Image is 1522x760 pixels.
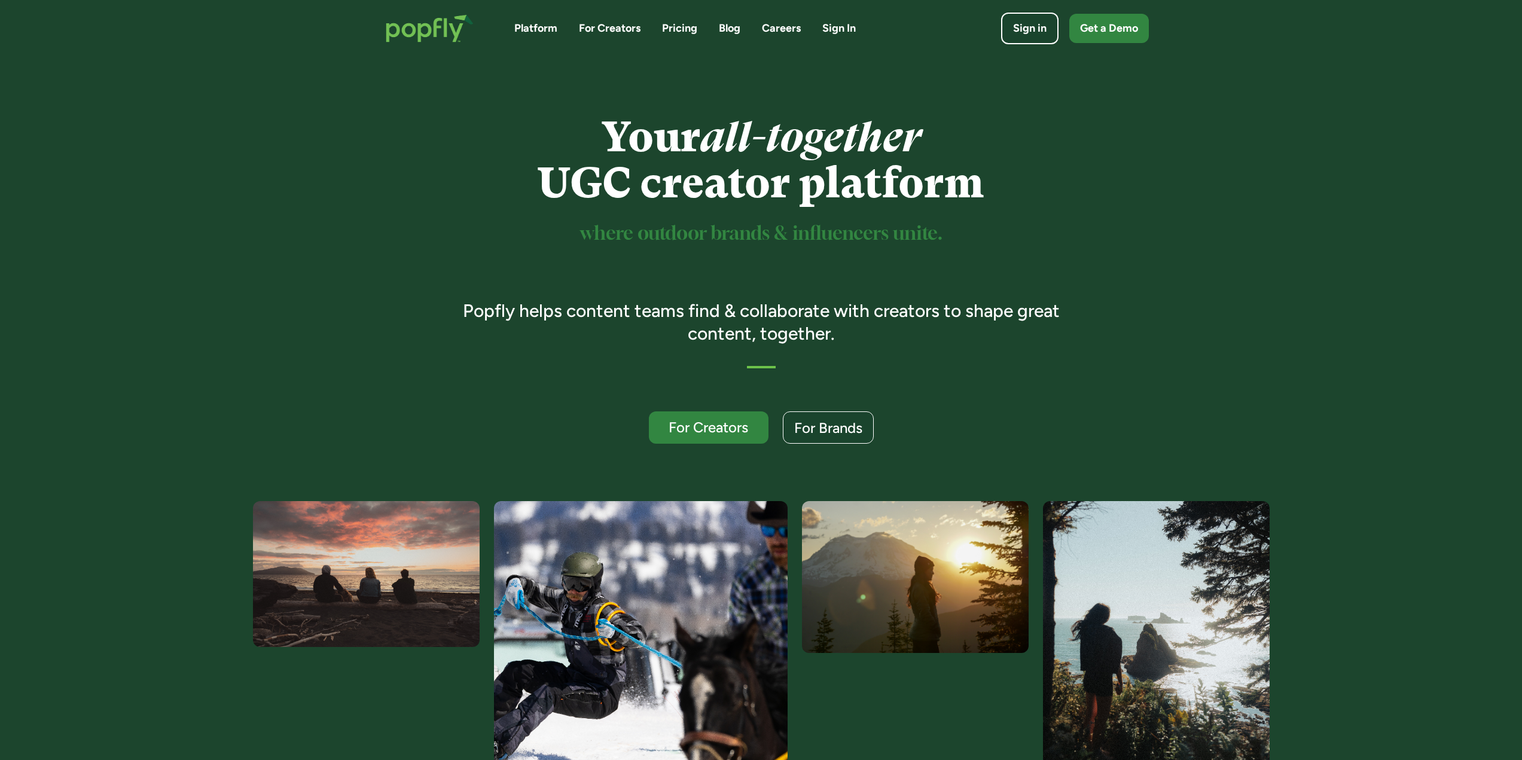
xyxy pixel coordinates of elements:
sup: where outdoor brands & influencers unite. [580,225,943,243]
a: Pricing [662,21,697,36]
h3: Popfly helps content teams find & collaborate with creators to shape great content, together. [446,300,1076,344]
a: Get a Demo [1069,14,1149,43]
h1: Your UGC creator platform [446,114,1076,206]
a: For Creators [649,411,768,444]
a: Sign in [1001,13,1059,44]
div: For Creators [660,420,758,435]
a: Sign In [822,21,856,36]
div: Sign in [1013,21,1047,36]
a: Blog [719,21,740,36]
a: Platform [514,21,557,36]
a: For Brands [783,411,874,444]
div: For Brands [794,420,862,435]
div: Get a Demo [1080,21,1138,36]
em: all-together [700,113,921,161]
a: Careers [762,21,801,36]
a: For Creators [579,21,640,36]
a: home [374,2,486,54]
